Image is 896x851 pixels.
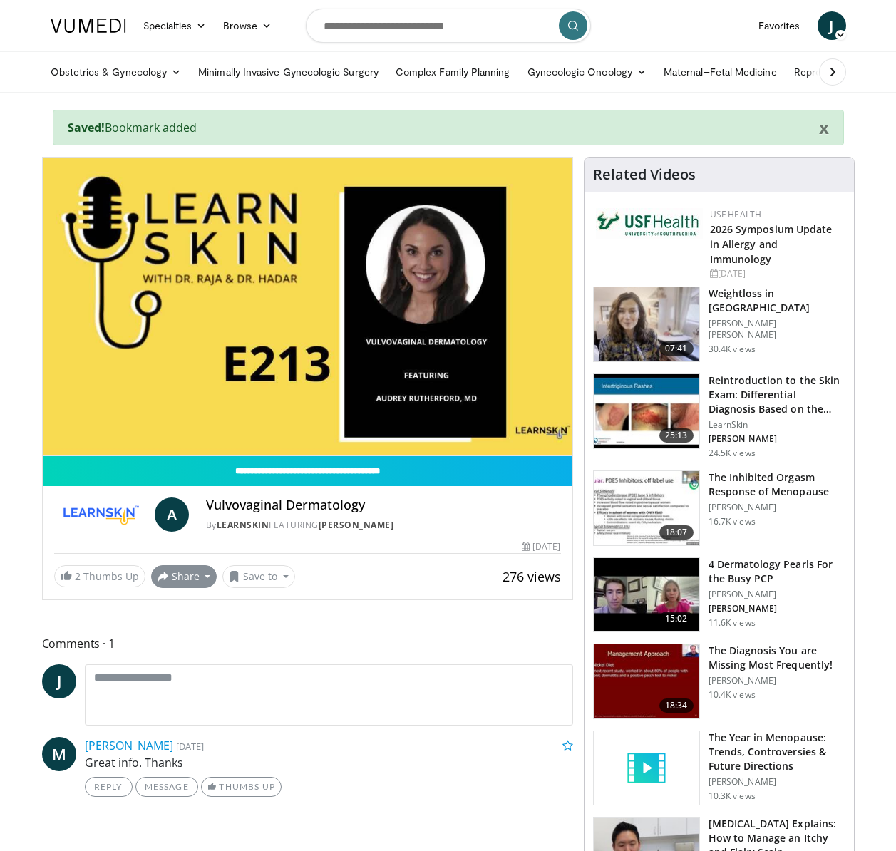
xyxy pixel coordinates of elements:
[54,565,145,587] a: 2 Thumbs Up
[594,287,699,361] img: 9983fed1-7565-45be-8934-aef1103ce6e2.150x105_q85_crop-smart_upscale.jpg
[710,222,833,266] a: 2026 Symposium Update in Allergy and Immunology
[659,428,694,443] span: 25:13
[68,120,105,135] strong: Saved!
[596,208,703,239] img: 6ba8804a-8538-4002-95e7-a8f8012d4a11.png.150x105_q85_autocrop_double_scale_upscale_version-0.2.jpg
[42,634,573,653] span: Comments 1
[709,344,756,355] p: 30.4K views
[594,731,699,805] img: video_placeholder_short.svg
[818,11,846,40] a: J
[593,166,696,183] h4: Related Videos
[75,569,81,583] span: 2
[85,777,133,797] a: Reply
[659,341,694,356] span: 07:41
[710,267,843,280] div: [DATE]
[217,519,269,531] a: LearnSkin
[709,287,845,315] h3: Weightloss in [GEOGRAPHIC_DATA]
[709,776,845,788] p: [PERSON_NAME]
[222,565,295,588] button: Save to
[85,754,573,771] p: Great info. Thanks
[819,119,829,136] button: x
[522,540,560,553] div: [DATE]
[42,664,76,698] a: J
[709,419,845,430] p: LearnSkin
[709,557,845,586] h3: 4 Dermatology Pearls For the Busy PCP
[594,644,699,718] img: 52a0b0fc-6587-4d56-b82d-d28da2c4b41b.150x105_q85_crop-smart_upscale.jpg
[593,470,845,546] a: 18:07 The Inhibited Orgasm Response of Menopause [PERSON_NAME] 16.7K views
[306,9,591,43] input: Search topics, interventions
[709,470,845,499] h3: The Inhibited Orgasm Response of Menopause
[655,58,786,86] a: Maternal–Fetal Medicine
[709,502,845,513] p: [PERSON_NAME]
[42,58,190,86] a: Obstetrics & Gynecology
[709,731,845,773] h3: The Year in Menopause: Trends, Controversies & Future Directions
[593,731,845,806] a: The Year in Menopause: Trends, Controversies & Future Directions [PERSON_NAME] 10.3K views
[593,373,845,459] a: 25:13 Reintroduction to the Skin Exam: Differential Diagnosis Based on the… LearnSkin [PERSON_NAM...
[135,11,215,40] a: Specialties
[42,737,76,771] a: M
[709,617,756,629] p: 11.6K views
[709,433,845,445] p: [PERSON_NAME]
[594,471,699,545] img: 283c0f17-5e2d-42ba-a87c-168d447cdba4.150x105_q85_crop-smart_upscale.jpg
[190,58,387,86] a: Minimally Invasive Gynecologic Surgery
[593,557,845,633] a: 15:02 4 Dermatology Pearls For the Busy PCP [PERSON_NAME] [PERSON_NAME] 11.6K views
[709,644,845,672] h3: The Diagnosis You are Missing Most Frequently!
[709,675,845,686] p: [PERSON_NAME]
[43,158,572,456] video-js: Video Player
[319,519,394,531] a: [PERSON_NAME]
[593,287,845,362] a: 07:41 Weightloss in [GEOGRAPHIC_DATA] [PERSON_NAME] [PERSON_NAME] 30.4K views
[594,558,699,632] img: 04c704bc-886d-4395-b463-610399d2ca6d.150x105_q85_crop-smart_upscale.jpg
[519,58,655,86] a: Gynecologic Oncology
[503,568,561,585] span: 276 views
[709,603,845,614] p: [PERSON_NAME]
[54,497,149,532] img: LearnSkin
[709,589,845,600] p: [PERSON_NAME]
[135,777,198,797] a: Message
[206,497,561,513] h4: Vulvovaginal Dermatology
[709,373,845,416] h3: Reintroduction to the Skin Exam: Differential Diagnosis Based on the…
[710,208,762,220] a: USF Health
[201,777,282,797] a: Thumbs Up
[709,318,845,341] p: [PERSON_NAME] [PERSON_NAME]
[659,612,694,626] span: 15:02
[151,565,217,588] button: Share
[215,11,280,40] a: Browse
[155,497,189,532] a: A
[709,790,756,802] p: 10.3K views
[51,19,126,33] img: VuMedi Logo
[709,689,756,701] p: 10.4K views
[85,738,173,753] a: [PERSON_NAME]
[387,58,519,86] a: Complex Family Planning
[594,374,699,448] img: 022c50fb-a848-4cac-a9d8-ea0906b33a1b.150x105_q85_crop-smart_upscale.jpg
[709,516,756,527] p: 16.7K views
[659,698,694,713] span: 18:34
[659,525,694,540] span: 18:07
[206,519,561,532] div: By FEATURING
[176,740,204,753] small: [DATE]
[593,644,845,719] a: 18:34 The Diagnosis You are Missing Most Frequently! [PERSON_NAME] 10.4K views
[53,110,844,145] div: Bookmark added
[709,448,756,459] p: 24.5K views
[750,11,809,40] a: Favorites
